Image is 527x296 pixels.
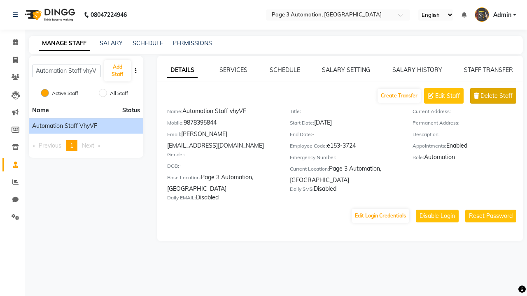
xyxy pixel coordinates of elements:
[465,210,516,222] button: Reset Password
[392,66,442,74] a: SALARY HISTORY
[167,131,181,138] label: Email:
[21,3,77,26] img: logo
[100,39,123,47] a: SALARY
[290,108,301,115] label: Title:
[219,66,247,74] a: SERVICES
[167,193,277,205] div: Disabled
[167,108,182,115] label: Name:
[413,108,451,115] label: Current Address:
[475,7,489,22] img: Admin
[167,63,198,78] a: DETAILS
[39,142,61,149] span: Previous
[413,131,440,138] label: Description:
[70,142,73,149] span: 1
[290,118,400,130] div: [DATE]
[167,151,185,158] label: Gender:
[435,92,460,100] span: Edit Staff
[167,107,277,118] div: Automation Staff vhyVF
[29,140,143,151] nav: Pagination
[167,173,277,193] div: Page 3 Automation, [GEOGRAPHIC_DATA]
[104,60,131,81] button: Add Staff
[290,119,314,127] label: Start Date:
[270,66,300,74] a: SCHEDULE
[413,119,459,127] label: Permanent Address:
[416,210,459,222] button: Disable Login
[32,122,97,130] span: Automation Staff vhyVF
[413,142,446,150] label: Appointments:
[173,39,212,47] a: PERMISSIONS
[167,174,201,181] label: Base Location:
[424,88,464,104] button: Edit Staff
[470,88,516,104] button: Delete Staff
[32,106,49,114] span: Name
[167,162,277,173] div: -
[290,165,329,173] label: Current Location:
[352,209,409,223] button: Edit Login Credentials
[32,65,101,77] input: Search Staff
[378,89,421,103] button: Create Transfer
[290,130,400,141] div: -
[322,66,370,74] a: SALARY SETTING
[167,118,277,130] div: 9878395844
[290,141,400,153] div: e153-3724
[110,90,128,97] label: All Staff
[413,141,523,153] div: Enabled
[167,162,179,170] label: DOB:
[122,106,140,115] span: Status
[413,153,523,164] div: Automation
[290,185,400,196] div: Disabled
[493,11,511,19] span: Admin
[167,119,184,127] label: Mobile:
[91,3,127,26] b: 08047224946
[290,164,400,185] div: Page 3 Automation, [GEOGRAPHIC_DATA]
[413,154,424,161] label: Role:
[290,142,327,150] label: Employee Code:
[480,92,513,100] span: Delete Staff
[167,194,196,201] label: Daily EMAIL:
[167,130,277,150] div: [PERSON_NAME][EMAIL_ADDRESS][DOMAIN_NAME]
[290,131,312,138] label: End Date:
[39,36,90,51] a: MANAGE STAFF
[133,39,163,47] a: SCHEDULE
[290,154,336,161] label: Emergency Number:
[82,142,94,149] span: Next
[52,90,78,97] label: Active Staff
[464,66,513,74] a: STAFF TRANSFER
[290,185,314,193] label: Daily SMS:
